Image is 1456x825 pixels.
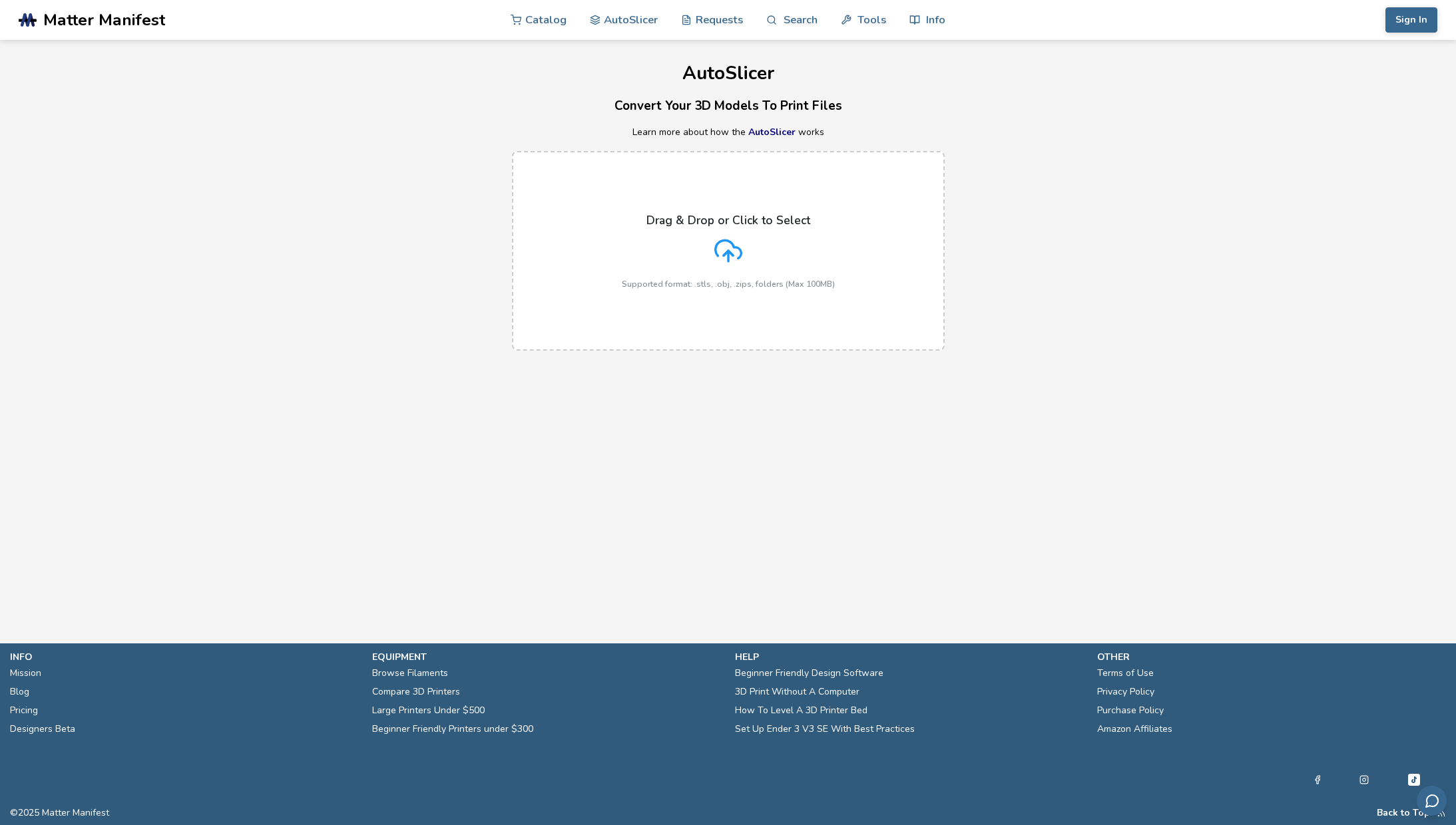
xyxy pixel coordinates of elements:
a: Beginner Friendly Design Software [735,664,883,683]
button: Sign In [1385,7,1437,33]
a: Compare 3D Printers [372,683,460,701]
a: Facebook [1313,772,1322,788]
a: Designers Beta [10,720,75,739]
a: Terms of Use [1097,664,1154,683]
a: Tiktok [1406,772,1422,788]
p: help [735,650,1084,664]
p: Drag & Drop or Click to Select [646,214,810,227]
span: © 2025 Matter Manifest [10,808,109,818]
button: Send feedback via email [1417,786,1447,816]
span: Matter Manifest [43,11,165,29]
a: AutoSlicer [748,126,796,138]
a: Large Printers Under $500 [372,701,485,720]
a: How To Level A 3D Printer Bed [735,701,867,720]
a: Set Up Ender 3 V3 SE With Best Practices [735,720,915,739]
a: Privacy Policy [1097,683,1154,701]
p: Supported format: .stls, .obj, .zips, folders (Max 100MB) [622,279,835,289]
p: equipment [372,650,721,664]
a: RSS Feed [1437,808,1446,818]
a: Instagram [1359,772,1369,788]
a: Browse Filaments [372,664,448,683]
button: Back to Top [1377,808,1430,818]
a: Beginner Friendly Printers under $300 [372,720,533,739]
p: info [10,650,359,664]
p: other [1097,650,1446,664]
a: Pricing [10,701,38,720]
a: 3D Print Without A Computer [735,683,859,701]
a: Amazon Affiliates [1097,720,1172,739]
a: Mission [10,664,41,683]
a: Purchase Policy [1097,701,1164,720]
a: Blog [10,683,29,701]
